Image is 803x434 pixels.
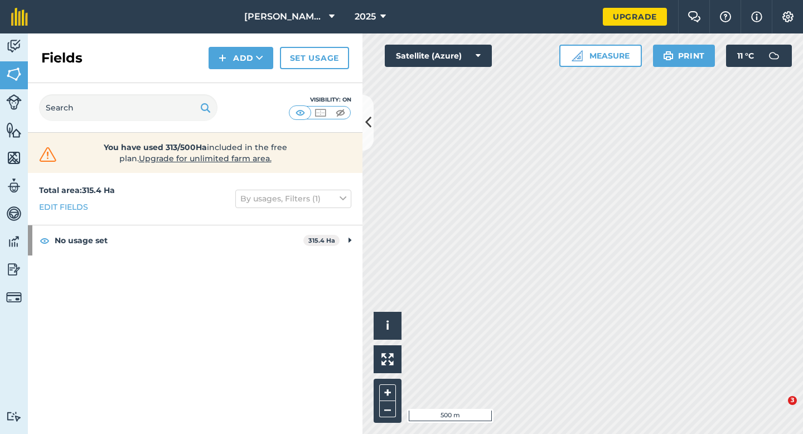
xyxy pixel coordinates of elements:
[39,94,217,121] input: Search
[385,45,492,67] button: Satellite (Azure)
[280,47,349,69] a: Set usage
[788,396,797,405] span: 3
[6,261,22,278] img: svg+xml;base64,PD94bWwgdmVyc2lvbj0iMS4wIiBlbmNvZGluZz0idXRmLTgiPz4KPCEtLSBHZW5lcmF0b3I6IEFkb2JlIE...
[737,45,754,67] span: 11 ° C
[751,10,762,23] img: svg+xml;base64,PHN2ZyB4bWxucz0iaHR0cDovL3d3dy53My5vcmcvMjAwMC9zdmciIHdpZHRoPSIxNyIgaGVpZ2h0PSIxNy...
[6,290,22,305] img: svg+xml;base64,PD94bWwgdmVyc2lvbj0iMS4wIiBlbmNvZGluZz0idXRmLTgiPz4KPCEtLSBHZW5lcmF0b3I6IEFkb2JlIE...
[6,150,22,166] img: svg+xml;base64,PHN2ZyB4bWxucz0iaHR0cDovL3d3dy53My5vcmcvMjAwMC9zdmciIHdpZHRoPSI1NiIgaGVpZ2h0PSI2MC...
[726,45,792,67] button: 11 °C
[76,142,314,164] span: included in the free plan .
[28,225,362,255] div: No usage set315.4 Ha
[663,49,674,62] img: svg+xml;base64,PHN2ZyB4bWxucz0iaHR0cDovL3d3dy53My5vcmcvMjAwMC9zdmciIHdpZHRoPSIxOSIgaGVpZ2h0PSIyNC...
[139,153,272,163] span: Upgrade for unlimited farm area.
[781,11,795,22] img: A cog icon
[40,234,50,247] img: svg+xml;base64,PHN2ZyB4bWxucz0iaHR0cDovL3d3dy53My5vcmcvMjAwMC9zdmciIHdpZHRoPSIxOCIgaGVpZ2h0PSIyNC...
[6,66,22,83] img: svg+xml;base64,PHN2ZyB4bWxucz0iaHR0cDovL3d3dy53My5vcmcvMjAwMC9zdmciIHdpZHRoPSI1NiIgaGVpZ2h0PSI2MC...
[37,146,59,163] img: svg+xml;base64,PHN2ZyB4bWxucz0iaHR0cDovL3d3dy53My5vcmcvMjAwMC9zdmciIHdpZHRoPSIzMiIgaGVpZ2h0PSIzMC...
[379,401,396,417] button: –
[6,411,22,422] img: svg+xml;base64,PD94bWwgdmVyc2lvbj0iMS4wIiBlbmNvZGluZz0idXRmLTgiPz4KPCEtLSBHZW5lcmF0b3I6IEFkb2JlIE...
[39,185,115,195] strong: Total area : 315.4 Ha
[6,177,22,194] img: svg+xml;base64,PD94bWwgdmVyc2lvbj0iMS4wIiBlbmNvZGluZz0idXRmLTgiPz4KPCEtLSBHZW5lcmF0b3I6IEFkb2JlIE...
[719,11,732,22] img: A question mark icon
[39,201,88,213] a: Edit fields
[386,319,389,332] span: i
[572,50,583,61] img: Ruler icon
[289,95,351,104] div: Visibility: On
[559,45,642,67] button: Measure
[381,353,394,365] img: Four arrows, one pointing top left, one top right, one bottom right and the last bottom left
[688,11,701,22] img: Two speech bubbles overlapping with the left bubble in the forefront
[355,10,376,23] span: 2025
[219,51,226,65] img: svg+xml;base64,PHN2ZyB4bWxucz0iaHR0cDovL3d3dy53My5vcmcvMjAwMC9zdmciIHdpZHRoPSIxNCIgaGVpZ2h0PSIyNC...
[293,107,307,118] img: svg+xml;base64,PHN2ZyB4bWxucz0iaHR0cDovL3d3dy53My5vcmcvMjAwMC9zdmciIHdpZHRoPSI1MCIgaGVpZ2h0PSI0MC...
[313,107,327,118] img: svg+xml;base64,PHN2ZyB4bWxucz0iaHR0cDovL3d3dy53My5vcmcvMjAwMC9zdmciIHdpZHRoPSI1MCIgaGVpZ2h0PSI0MC...
[6,94,22,110] img: svg+xml;base64,PD94bWwgdmVyc2lvbj0iMS4wIiBlbmNvZGluZz0idXRmLTgiPz4KPCEtLSBHZW5lcmF0b3I6IEFkb2JlIE...
[603,8,667,26] a: Upgrade
[55,225,303,255] strong: No usage set
[379,384,396,401] button: +
[763,45,785,67] img: svg+xml;base64,PD94bWwgdmVyc2lvbj0iMS4wIiBlbmNvZGluZz0idXRmLTgiPz4KPCEtLSBHZW5lcmF0b3I6IEFkb2JlIE...
[765,396,792,423] iframe: Intercom live chat
[244,10,325,23] span: [PERSON_NAME] & Sons
[11,8,28,26] img: fieldmargin Logo
[200,101,211,114] img: svg+xml;base64,PHN2ZyB4bWxucz0iaHR0cDovL3d3dy53My5vcmcvMjAwMC9zdmciIHdpZHRoPSIxOSIgaGVpZ2h0PSIyNC...
[209,47,273,69] button: Add
[653,45,715,67] button: Print
[6,233,22,250] img: svg+xml;base64,PD94bWwgdmVyc2lvbj0iMS4wIiBlbmNvZGluZz0idXRmLTgiPz4KPCEtLSBHZW5lcmF0b3I6IEFkb2JlIE...
[6,122,22,138] img: svg+xml;base64,PHN2ZyB4bWxucz0iaHR0cDovL3d3dy53My5vcmcvMjAwMC9zdmciIHdpZHRoPSI1NiIgaGVpZ2h0PSI2MC...
[41,49,83,67] h2: Fields
[235,190,351,208] button: By usages, Filters (1)
[333,107,347,118] img: svg+xml;base64,PHN2ZyB4bWxucz0iaHR0cDovL3d3dy53My5vcmcvMjAwMC9zdmciIHdpZHRoPSI1MCIgaGVpZ2h0PSI0MC...
[308,237,335,244] strong: 315.4 Ha
[374,312,401,340] button: i
[104,142,207,152] strong: You have used 313/500Ha
[37,142,354,164] a: You have used 313/500Haincluded in the free plan.Upgrade for unlimited farm area.
[6,205,22,222] img: svg+xml;base64,PD94bWwgdmVyc2lvbj0iMS4wIiBlbmNvZGluZz0idXRmLTgiPz4KPCEtLSBHZW5lcmF0b3I6IEFkb2JlIE...
[6,38,22,55] img: svg+xml;base64,PD94bWwgdmVyc2lvbj0iMS4wIiBlbmNvZGluZz0idXRmLTgiPz4KPCEtLSBHZW5lcmF0b3I6IEFkb2JlIE...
